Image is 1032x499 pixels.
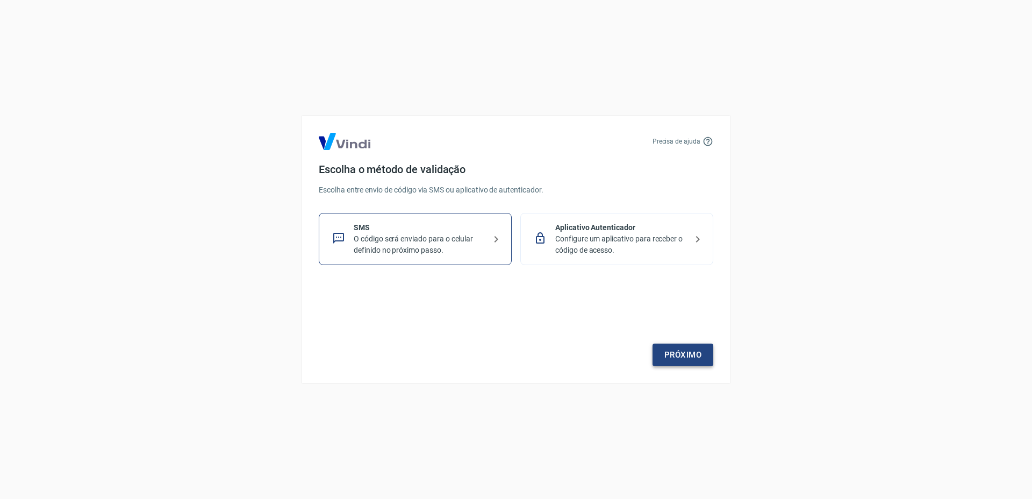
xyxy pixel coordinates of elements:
p: SMS [354,222,485,233]
p: Precisa de ajuda [653,137,700,146]
img: Logo Vind [319,133,370,150]
p: Aplicativo Autenticador [555,222,687,233]
p: O código será enviado para o celular definido no próximo passo. [354,233,485,256]
p: Escolha entre envio de código via SMS ou aplicativo de autenticador. [319,184,713,196]
div: Aplicativo AutenticadorConfigure um aplicativo para receber o código de acesso. [520,213,713,265]
h4: Escolha o método de validação [319,163,713,176]
p: Configure um aplicativo para receber o código de acesso. [555,233,687,256]
a: Próximo [653,344,713,366]
div: SMSO código será enviado para o celular definido no próximo passo. [319,213,512,265]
